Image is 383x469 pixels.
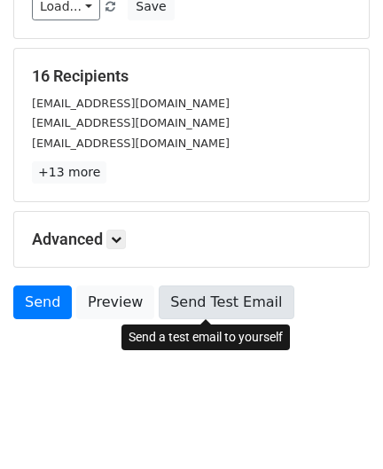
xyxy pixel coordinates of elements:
[32,230,351,249] h5: Advanced
[32,137,230,150] small: [EMAIL_ADDRESS][DOMAIN_NAME]
[32,116,230,129] small: [EMAIL_ADDRESS][DOMAIN_NAME]
[13,285,72,319] a: Send
[121,324,290,350] div: Send a test email to yourself
[294,384,383,469] iframe: Chat Widget
[159,285,293,319] a: Send Test Email
[32,161,106,184] a: +13 more
[32,97,230,110] small: [EMAIL_ADDRESS][DOMAIN_NAME]
[76,285,154,319] a: Preview
[32,66,351,86] h5: 16 Recipients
